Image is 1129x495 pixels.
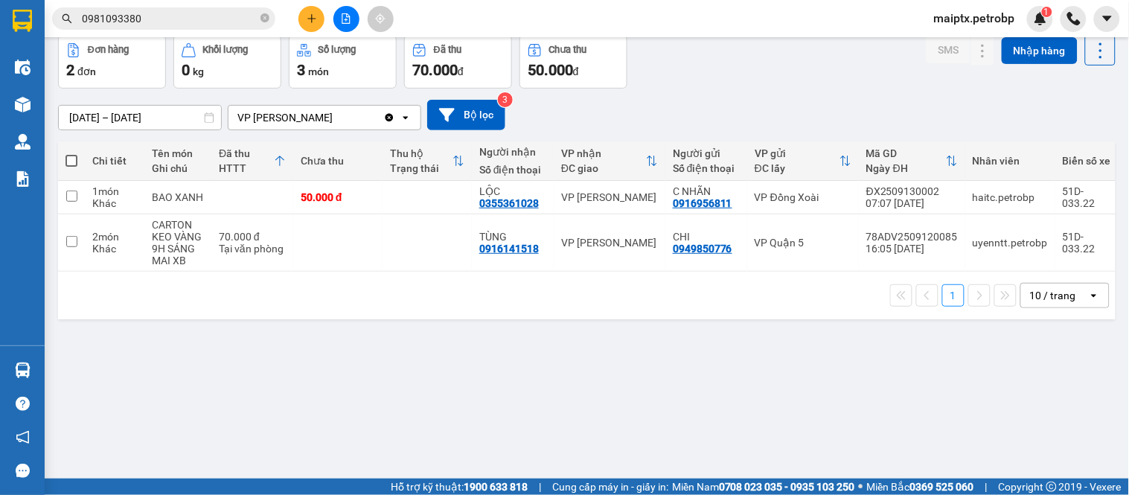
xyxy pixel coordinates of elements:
div: Số lượng [319,45,356,55]
span: 1 [1044,7,1049,17]
div: VP Quận 5 [755,237,851,249]
span: copyright [1046,482,1057,492]
div: LỘC [479,185,546,197]
button: Khối lượng0kg [173,35,281,89]
div: Đã thu [434,45,461,55]
span: aim [375,13,386,24]
div: 07:07 [DATE] [866,197,958,209]
div: VP [PERSON_NAME] [561,237,658,249]
div: Ghi chú [152,162,204,174]
div: Trạng thái [390,162,452,174]
div: VP nhận [561,147,646,159]
div: Chưa thu [301,155,375,167]
th: Toggle SortBy [859,141,965,181]
div: 0949850776 [673,243,732,255]
img: phone-icon [1067,12,1081,25]
div: Mã GD [866,147,946,159]
sup: 1 [1042,7,1052,17]
div: Người nhận [479,146,546,158]
div: VP [PERSON_NAME] [237,110,333,125]
button: file-add [333,6,359,32]
th: Toggle SortBy [383,141,472,181]
span: Cung cấp máy in - giấy in: [552,479,668,495]
div: 51D-033.22 [1063,185,1111,209]
img: logo-vxr [13,10,32,32]
button: Nhập hàng [1002,37,1078,64]
div: BAO XANH [152,191,204,203]
div: Nhân viên [973,155,1048,167]
div: Tên món [152,147,204,159]
span: đ [573,66,579,77]
div: Số điện thoại [479,164,546,176]
img: warehouse-icon [15,363,31,378]
span: ⚪️ [859,484,863,490]
div: C NHÃN [673,185,740,197]
div: Chi tiết [92,155,137,167]
strong: 0708 023 035 - 0935 103 250 [719,481,855,493]
th: Toggle SortBy [747,141,859,181]
button: Bộ lọc [427,100,505,130]
input: Tìm tên, số ĐT hoặc mã đơn [82,10,258,27]
strong: 0369 525 060 [910,481,974,493]
img: icon-new-feature [1034,12,1047,25]
div: Thu hộ [390,147,452,159]
input: Select a date range. [59,106,221,130]
div: VP Đồng Xoài [755,191,851,203]
div: ĐC lấy [755,162,839,174]
div: 16:05 [DATE] [866,243,958,255]
span: 50.000 [528,61,573,79]
div: Người gửi [673,147,740,159]
th: Toggle SortBy [211,141,293,181]
span: caret-down [1101,12,1114,25]
div: uyenntt.petrobp [973,237,1048,249]
div: Đơn hàng [88,45,129,55]
span: | [985,479,988,495]
span: | [539,479,541,495]
span: message [16,464,30,478]
div: Ngày ĐH [866,162,946,174]
div: 51D-033.22 [1063,231,1111,255]
div: 0916141518 [479,243,539,255]
img: solution-icon [15,171,31,187]
button: Đơn hàng2đơn [58,35,166,89]
input: Selected VP Minh Hưng. [334,110,336,125]
button: Số lượng3món [289,35,397,89]
img: warehouse-icon [15,60,31,75]
button: Đã thu70.000đ [404,35,512,89]
div: Số điện thoại [673,162,740,174]
div: CHI [673,231,740,243]
svg: Clear value [383,112,395,124]
span: Miền Bắc [867,479,974,495]
div: 10 / trang [1030,288,1076,303]
button: plus [298,6,324,32]
span: Miền Nam [672,479,855,495]
span: notification [16,430,30,444]
span: đ [458,66,464,77]
div: 0355361028 [479,197,539,209]
svg: open [1088,290,1100,301]
div: ĐX2509130002 [866,185,958,197]
div: 70.000 đ [219,231,286,243]
div: TÙNG [479,231,546,243]
div: VP gửi [755,147,839,159]
div: 1 món [92,185,137,197]
div: 9H SÁNG MAI XB [152,243,204,266]
div: haitc.petrobp [973,191,1048,203]
span: Hỗ trợ kỹ thuật: [391,479,528,495]
th: Toggle SortBy [554,141,665,181]
div: 50.000 đ [301,191,375,203]
img: warehouse-icon [15,97,31,112]
span: plus [307,13,317,24]
div: Khối lượng [203,45,249,55]
button: aim [368,6,394,32]
button: SMS [926,36,970,63]
div: VP [PERSON_NAME] [561,191,658,203]
button: caret-down [1094,6,1120,32]
div: Đã thu [219,147,274,159]
div: HTTT [219,162,274,174]
span: 2 [66,61,74,79]
div: Chưa thu [549,45,587,55]
span: file-add [341,13,351,24]
span: 70.000 [412,61,458,79]
span: kg [193,66,204,77]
